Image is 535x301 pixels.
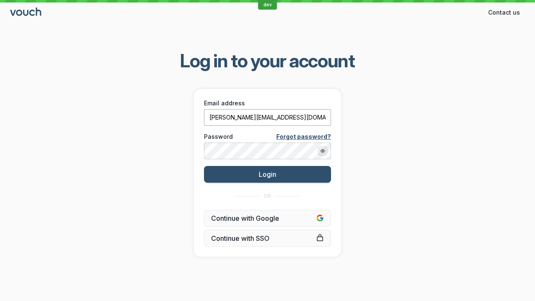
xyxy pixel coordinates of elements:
span: OR [264,193,271,199]
span: Continue with SSO [211,234,324,242]
button: Show password [318,146,328,156]
span: Email address [204,99,245,107]
span: Contact us [488,8,520,17]
button: Login [204,166,331,183]
span: Continue with Google [211,214,324,222]
span: Password [204,133,233,141]
span: Log in to your account [180,49,355,72]
a: Forgot password? [276,133,331,141]
span: Login [259,170,276,179]
a: Go to sign in [10,9,43,16]
button: Contact us [483,6,525,19]
a: Continue with SSO [204,230,331,247]
button: Continue with Google [204,210,331,227]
